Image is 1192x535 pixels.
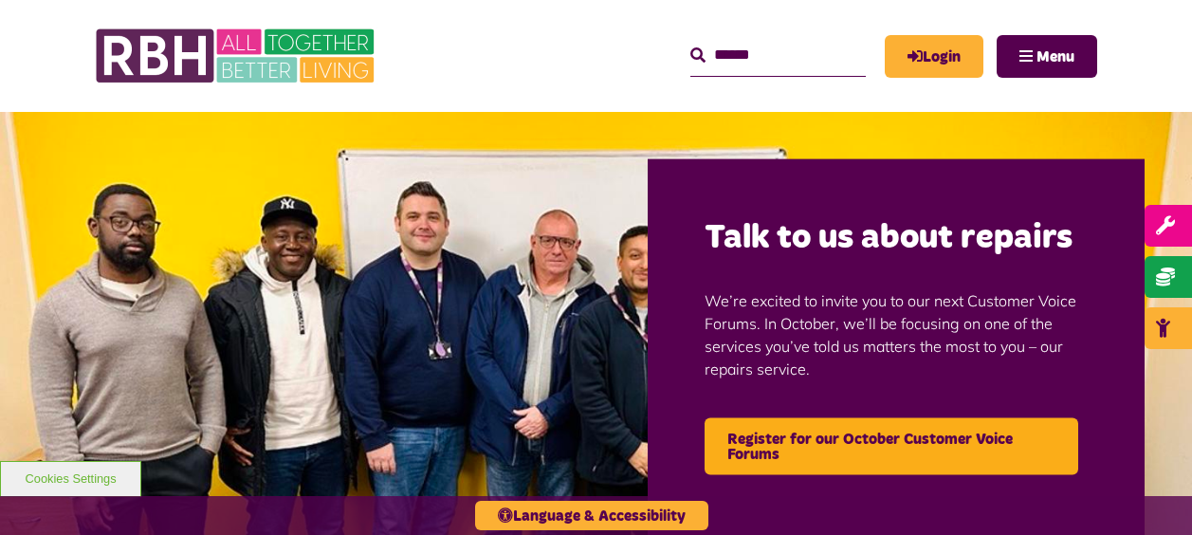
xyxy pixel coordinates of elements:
[705,260,1088,408] p: We’re excited to invite you to our next Customer Voice Forums. In October, we’ll be focusing on o...
[95,19,379,93] img: RBH
[1107,450,1192,535] iframe: Netcall Web Assistant for live chat
[475,501,708,530] button: Language & Accessibility
[1036,49,1074,65] span: Menu
[705,417,1078,474] a: Register for our October Customer Voice Forums
[885,35,983,78] a: MyRBH
[705,216,1088,261] h2: Talk to us about repairs
[997,35,1097,78] button: Navigation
